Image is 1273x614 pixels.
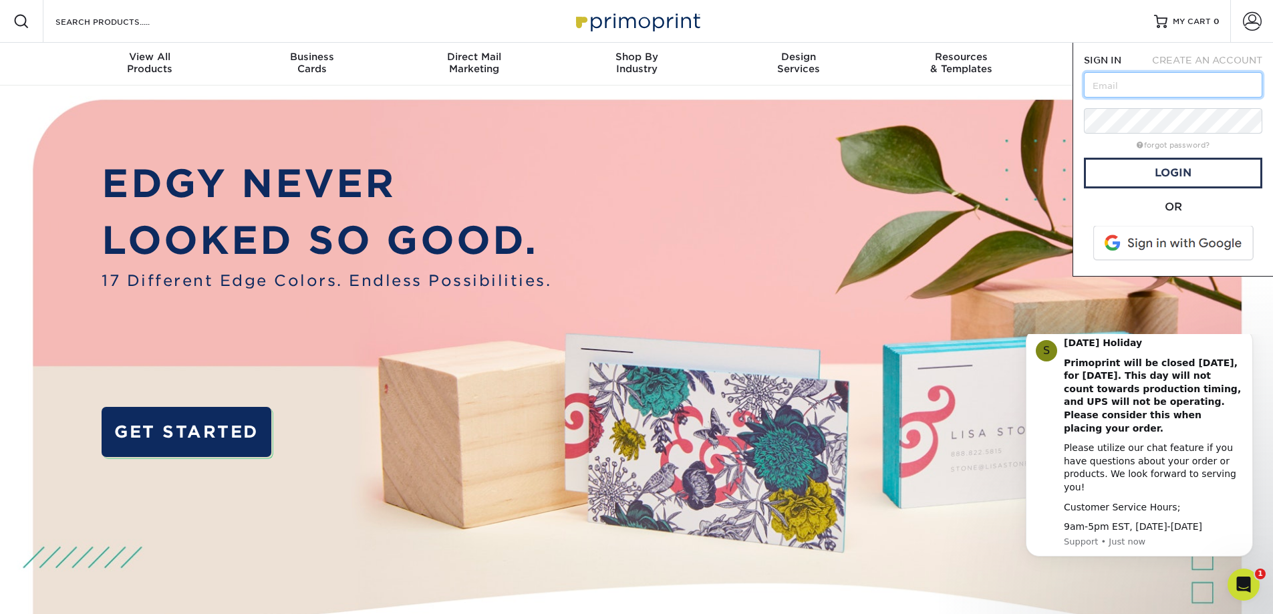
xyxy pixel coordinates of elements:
[1042,51,1205,63] span: Contact
[69,43,231,86] a: View AllProducts
[58,202,237,214] p: Message from Support, sent Just now
[393,43,555,86] a: Direct MailMarketing
[3,573,114,609] iframe: Google Customer Reviews
[102,212,551,269] p: LOOKED SO GOOD.
[58,186,237,200] div: 9am-5pm EST, [DATE]-[DATE]
[54,13,184,29] input: SEARCH PRODUCTS.....
[570,7,704,35] img: Primoprint
[102,155,551,212] p: EDGY NEVER
[69,51,231,63] span: View All
[231,51,393,75] div: Cards
[1137,141,1210,150] a: forgot password?
[1084,158,1262,188] a: Login
[1084,199,1262,215] div: OR
[102,269,551,292] span: 17 Different Edge Colors. Endless Possibilities.
[880,43,1042,86] a: Resources& Templates
[555,51,718,75] div: Industry
[58,108,237,160] div: Please utilize our chat feature if you have questions about your order or products. We look forwa...
[58,23,235,100] b: Primoprint will be closed [DATE], for [DATE]. This day will not count towards production timing, ...
[555,51,718,63] span: Shop By
[1084,72,1262,98] input: Email
[102,407,271,457] a: GET STARTED
[58,3,237,200] div: Message content
[1173,16,1211,27] span: MY CART
[58,3,136,14] b: [DATE] Holiday
[1084,55,1121,65] span: SIGN IN
[231,43,393,86] a: BusinessCards
[1214,17,1220,26] span: 0
[1228,569,1260,601] iframe: Intercom live chat
[1255,569,1266,579] span: 1
[718,51,880,75] div: Services
[393,51,555,75] div: Marketing
[58,167,237,180] div: Customer Service Hours;
[1006,334,1273,578] iframe: Intercom notifications message
[718,51,880,63] span: Design
[1042,43,1205,86] a: Contact& Support
[1042,51,1205,75] div: & Support
[69,51,231,75] div: Products
[880,51,1042,63] span: Resources
[231,51,393,63] span: Business
[30,6,51,27] div: Profile image for Support
[1152,55,1262,65] span: CREATE AN ACCOUNT
[718,43,880,86] a: DesignServices
[880,51,1042,75] div: & Templates
[393,51,555,63] span: Direct Mail
[555,43,718,86] a: Shop ByIndustry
